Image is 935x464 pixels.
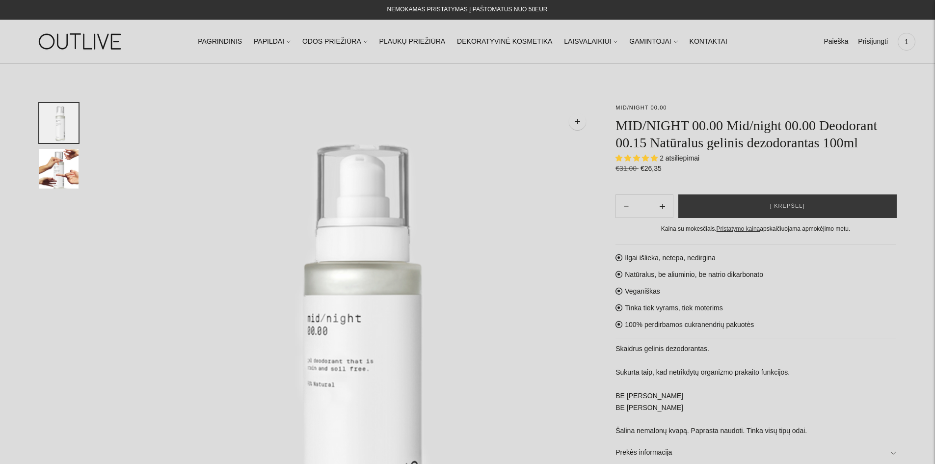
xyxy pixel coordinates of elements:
[39,149,79,189] button: Translation missing: en.general.accessibility.image_thumbail
[652,194,673,218] button: Subtract product quantity
[898,31,915,53] a: 1
[678,194,897,218] button: Į krepšelį
[39,103,79,143] button: Translation missing: en.general.accessibility.image_thumbail
[615,105,667,110] a: MID/NIGHT 00.00
[637,199,651,214] input: Product quantity
[770,201,805,211] span: Į krepšelį
[457,31,552,53] a: DEKORATYVINĖ KOSMETIKA
[717,225,760,232] a: Pristatymo kaina
[660,154,699,162] span: 2 atsiliepimai
[379,31,446,53] a: PLAUKŲ PRIEŽIŪRA
[824,31,848,53] a: Paieška
[254,31,291,53] a: PAPILDAI
[615,224,896,234] div: Kaina su mokesčiais. apskaičiuojama apmokėjimo metu.
[387,4,548,16] div: NEMOKAMAS PRISTATYMAS Į PAŠTOMATUS NUO 50EUR
[858,31,888,53] a: Prisijungti
[20,25,142,58] img: OUTLIVE
[900,35,913,49] span: 1
[690,31,727,53] a: KONTAKTAI
[302,31,368,53] a: ODOS PRIEŽIŪRA
[615,154,660,162] span: 5.00 stars
[564,31,617,53] a: LAISVALAIKIUI
[615,117,896,151] h1: MID/NIGHT 00.00 Mid/night 00.00 Deodorant 00.15 Natūralus gelinis dezodorantas 100ml
[629,31,677,53] a: GAMINTOJAI
[641,164,662,172] span: €26,35
[616,194,637,218] button: Add product quantity
[615,164,639,172] s: €31,00
[198,31,242,53] a: PAGRINDINIS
